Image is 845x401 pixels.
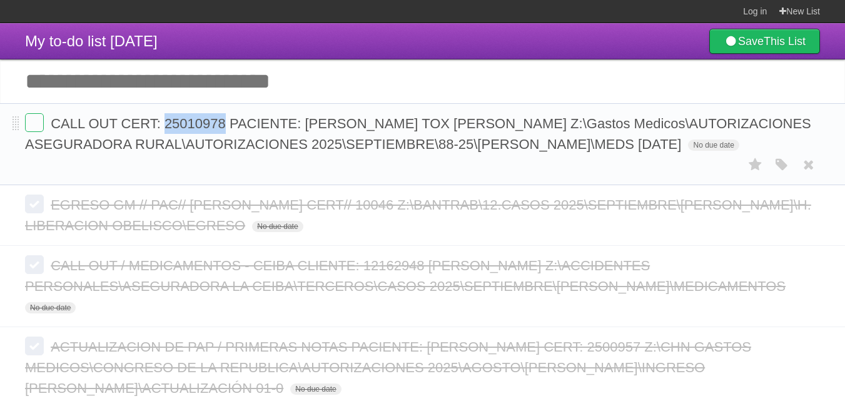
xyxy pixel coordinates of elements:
[709,29,820,54] a: SaveThis List
[25,255,44,274] label: Done
[764,35,806,48] b: This List
[290,383,341,395] span: No due date
[25,339,751,396] span: ACTUALIZACION DE PAP / PRIMERAS NOTAS PACIENTE: [PERSON_NAME] CERT: 2500957 Z:\CHN GASTOS MEDICOS...
[688,140,739,151] span: No due date
[25,195,44,213] label: Done
[25,258,789,294] span: CALL OUT / MEDICAMENTOS - CEIBA CLIENTE: 12162948 [PERSON_NAME] Z:\ACCIDENTES PERSONALES\ASEGURAD...
[25,113,44,132] label: Done
[25,337,44,355] label: Done
[25,116,811,152] span: CALL OUT CERT: 25010978 PACIENTE: [PERSON_NAME] TOX [PERSON_NAME] Z:\Gastos Medicos\AUTORIZACIONE...
[25,33,158,49] span: My to-do list [DATE]
[252,221,303,232] span: No due date
[744,155,767,175] label: Star task
[25,197,811,233] span: EGRESO GM // PAC// [PERSON_NAME] CERT// 10046 Z:\BANTRAB\12.CASOS 2025\SEPTIEMBRE\[PERSON_NAME]\H...
[25,302,76,313] span: No due date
